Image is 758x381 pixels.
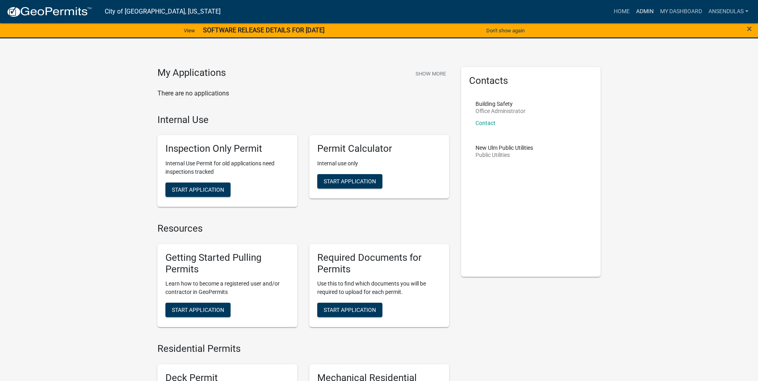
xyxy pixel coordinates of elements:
[181,24,198,37] a: View
[172,307,224,313] span: Start Application
[165,252,289,275] h5: Getting Started Pulling Permits
[105,5,221,18] a: City of [GEOGRAPHIC_DATA], [US_STATE]
[483,24,528,37] button: Don't show again
[157,89,449,98] p: There are no applications
[317,159,441,168] p: Internal use only
[203,26,324,34] strong: SOFTWARE RELEASE DETAILS FOR [DATE]
[475,145,533,151] p: New Ulm Public Utilities
[317,174,382,189] button: Start Application
[165,143,289,155] h5: Inspection Only Permit
[469,75,593,87] h5: Contacts
[475,120,495,126] a: Contact
[317,252,441,275] h5: Required Documents for Permits
[324,178,376,185] span: Start Application
[317,303,382,317] button: Start Application
[633,4,657,19] a: Admin
[412,67,449,80] button: Show More
[747,24,752,34] button: Close
[157,67,226,79] h4: My Applications
[317,143,441,155] h5: Permit Calculator
[165,159,289,176] p: Internal Use Permit for old applications need inspections tracked
[165,303,231,317] button: Start Application
[165,280,289,296] p: Learn how to become a registered user and/or contractor in GeoPermits
[747,23,752,34] span: ×
[611,4,633,19] a: Home
[172,187,224,193] span: Start Application
[157,343,449,355] h4: Residential Permits
[657,4,705,19] a: My Dashboard
[475,152,533,158] p: Public Utilities
[475,101,525,107] p: Building Safety
[705,4,752,19] a: ansendulas
[324,307,376,313] span: Start Application
[157,114,449,126] h4: Internal Use
[165,183,231,197] button: Start Application
[317,280,441,296] p: Use this to find which documents you will be required to upload for each permit.
[475,108,525,114] p: Office Administrator
[157,223,449,234] h4: Resources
